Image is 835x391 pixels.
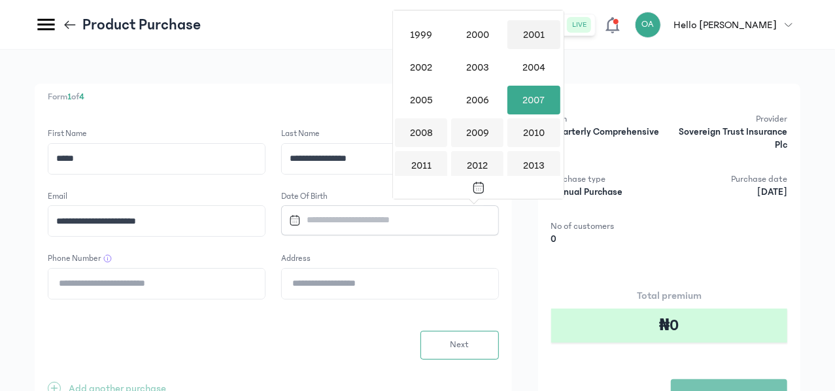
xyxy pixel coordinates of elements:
span: 4 [79,92,84,102]
div: 2009 [451,118,503,147]
div: 2013 [507,151,560,180]
label: Last Name [281,127,320,141]
div: 2008 [395,118,447,147]
p: [DATE] [673,186,787,199]
div: 2011 [395,151,447,180]
span: 1 [67,92,71,102]
label: Email [48,190,67,203]
div: 2012 [451,151,503,180]
div: 2001 [507,20,560,49]
p: Quarterly Comprehensive [551,126,666,139]
p: Total premium [551,288,787,303]
p: No of customers [551,220,666,233]
span: Next [450,338,469,352]
button: Next [420,331,499,360]
p: Product Purchase [82,14,201,35]
div: 2003 [451,53,503,82]
p: Purchase date [673,173,787,186]
div: ₦0 [551,309,787,343]
div: 2010 [507,118,560,147]
label: Date of Birth [281,190,499,203]
label: First Name [48,127,87,141]
p: Form of [48,90,499,104]
p: Provider [673,112,787,126]
p: 0 [551,233,666,246]
p: Manual Purchase [551,186,666,199]
p: Plan [551,112,666,126]
p: Purchase type [551,173,666,186]
div: 2004 [507,53,560,82]
div: 2002 [395,53,447,82]
label: Address [281,252,311,265]
div: 2005 [395,86,447,114]
p: Hello [PERSON_NAME] [674,17,777,33]
p: Sovereign Trust Insurance Plc [673,126,787,152]
div: 1999 [395,20,447,49]
button: live [568,17,592,33]
div: 2000 [451,20,503,49]
div: 2006 [451,86,503,114]
div: 2007 [507,86,560,114]
div: OA [635,12,661,38]
button: OAHello [PERSON_NAME] [635,12,800,38]
button: Toggle overlay [393,176,564,199]
input: Datepicker input [284,206,485,234]
label: Phone Number [48,252,101,265]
